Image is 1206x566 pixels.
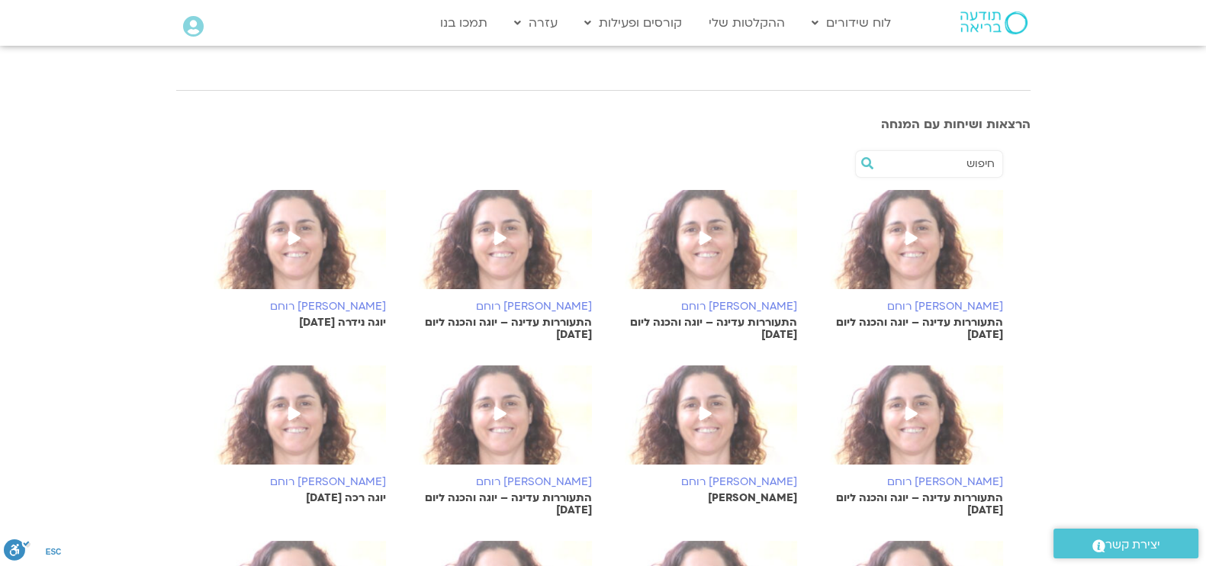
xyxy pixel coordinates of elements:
h6: [PERSON_NAME] רוחם [409,301,592,313]
h6: [PERSON_NAME] רוחם [820,476,1003,488]
img: Screen-Shot-2023-02-12-at-13.46.54.png [204,365,387,480]
img: Screen-Shot-2023-02-12-at-13.46.54.png [409,365,592,480]
a: [PERSON_NAME] רוחם התעוררות עדינה – יוגה והכנה ליום [DATE] [409,365,592,516]
a: עזרה [507,8,565,37]
img: Screen-Shot-2023-02-12-at-13.46.54.png [615,190,798,304]
img: Screen-Shot-2023-02-12-at-13.46.54.png [409,190,592,304]
p: התעוררות עדינה – יוגה והכנה ליום [DATE] [820,492,1003,516]
a: [PERSON_NAME] רוחם התעוררות עדינה – יוגה והכנה ליום [DATE] [820,365,1003,516]
a: תמכו בנו [433,8,495,37]
img: תודעה בריאה [960,11,1028,34]
p: התעוררות עדינה – יוגה והכנה ליום [DATE] [409,492,592,516]
a: [PERSON_NAME] רוחם יוגה רכה [DATE] [204,365,387,504]
h6: [PERSON_NAME] רוחם [820,301,1003,313]
h6: [PERSON_NAME] רוחם [409,476,592,488]
input: חיפוש [879,151,995,177]
a: קורסים ופעילות [577,8,690,37]
p: יוגה נידרה [DATE] [204,317,387,329]
img: Screen-Shot-2023-02-12-at-13.46.54.png [820,190,1003,304]
img: Screen-Shot-2023-02-12-at-13.46.54.png [615,365,798,480]
h6: [PERSON_NAME] רוחם [615,301,798,313]
h3: הרצאות ושיחות עם המנחה [176,117,1031,131]
h6: [PERSON_NAME] רוחם [204,301,387,313]
p: [PERSON_NAME] [615,492,798,504]
a: [PERSON_NAME] רוחם יוגה נידרה [DATE] [204,190,387,329]
span: יצירת קשר [1105,535,1160,555]
p: התעוררות עדינה – יוגה והכנה ליום [DATE] [820,317,1003,341]
h6: [PERSON_NAME] רוחם [615,476,798,488]
img: Screen-Shot-2023-02-12-at-13.46.54.png [820,365,1003,480]
a: יצירת קשר [1053,529,1198,558]
img: Screen-Shot-2023-02-12-at-13.46.54.png [204,190,387,304]
a: [PERSON_NAME] רוחם התעוררות עדינה – יוגה והכנה ליום [DATE] [615,190,798,341]
h6: [PERSON_NAME] רוחם [204,476,387,488]
a: [PERSON_NAME] רוחם התעוררות עדינה – יוגה והכנה ליום [DATE] [409,190,592,341]
p: התעוררות עדינה – יוגה והכנה ליום [DATE] [615,317,798,341]
p: יוגה רכה [DATE] [204,492,387,504]
a: ההקלטות שלי [701,8,793,37]
a: [PERSON_NAME] רוחם [PERSON_NAME] [615,365,798,504]
a: לוח שידורים [804,8,899,37]
p: התעוררות עדינה – יוגה והכנה ליום [DATE] [409,317,592,341]
a: [PERSON_NAME] רוחם התעוררות עדינה – יוגה והכנה ליום [DATE] [820,190,1003,341]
